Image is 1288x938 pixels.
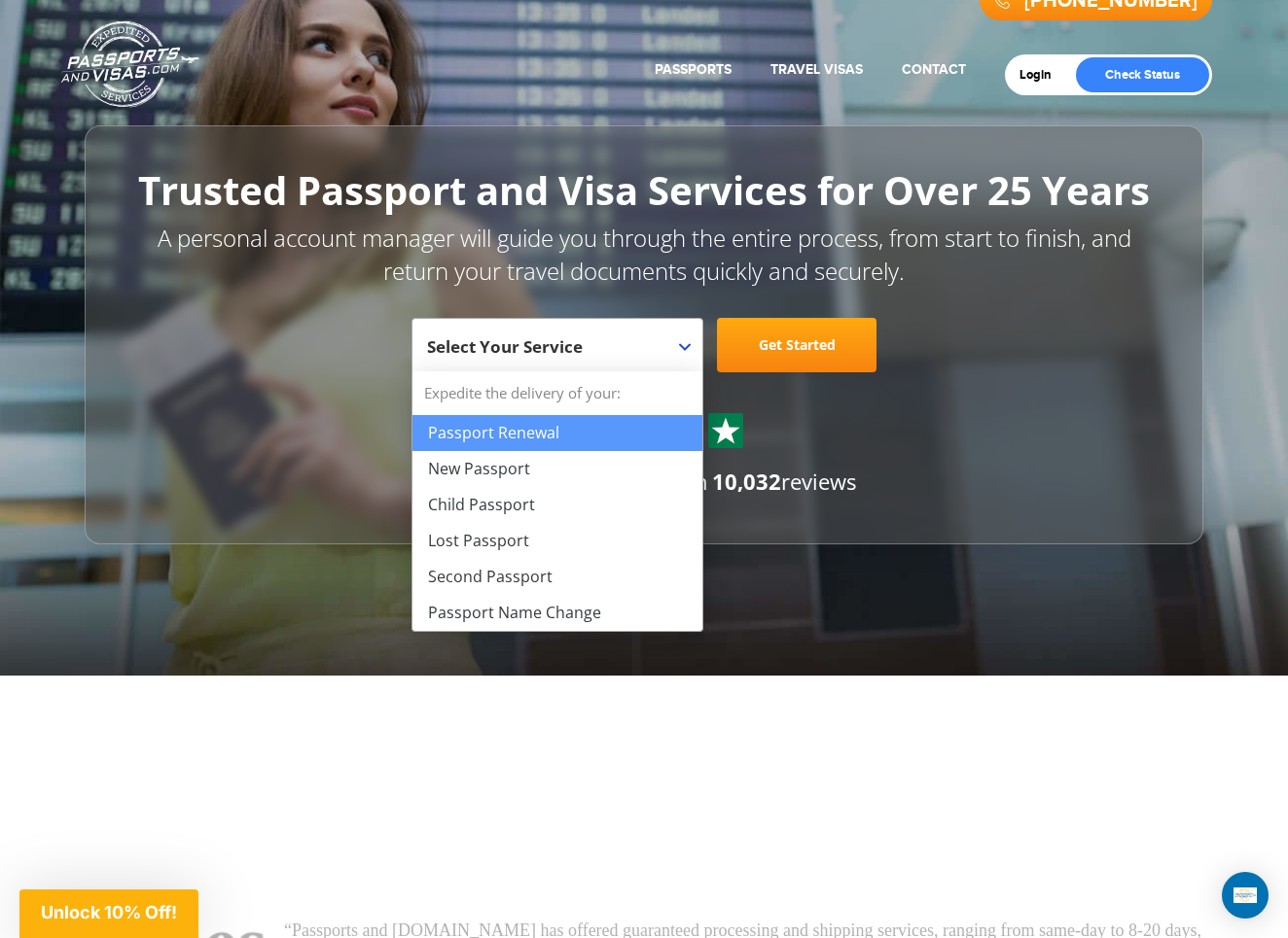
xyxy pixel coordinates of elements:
[902,61,966,78] a: Contact
[70,685,1218,919] iframe: Customer reviews powered by Trustpilot
[41,902,177,922] span: Unlock 10% Off!
[712,467,781,496] strong: 10,032
[427,335,583,358] span: Select Your Service
[717,318,877,372] a: Get Started
[1020,67,1065,83] a: Login
[711,416,740,445] img: Sprite St
[61,20,199,108] a: Passports & [DOMAIN_NAME]
[655,61,732,78] a: Passports
[412,559,702,595] li: Second Passport
[412,595,702,631] li: Passport Name Change
[1076,57,1209,92] a: Check Status
[412,415,702,451] li: Passport Renewal
[1222,872,1269,919] div: Open Intercom Messenger
[412,523,702,559] li: Lost Passport
[770,61,863,78] a: Travel Visas
[412,487,702,523] li: Child Passport
[128,222,1160,289] p: A personal account manager will guide you through the entire process, from start to finish, and r...
[128,169,1160,212] h1: Trusted Passport and Visa Services for Over 25 Years
[412,451,702,487] li: New Passport
[19,889,198,938] div: Unlock 10% Off!
[712,467,856,496] span: reviews
[427,326,683,380] span: Select Your Service
[412,371,702,631] li: Expedite the delivery of your:
[412,371,702,415] strong: Expedite the delivery of your:
[411,318,703,372] span: Select Your Service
